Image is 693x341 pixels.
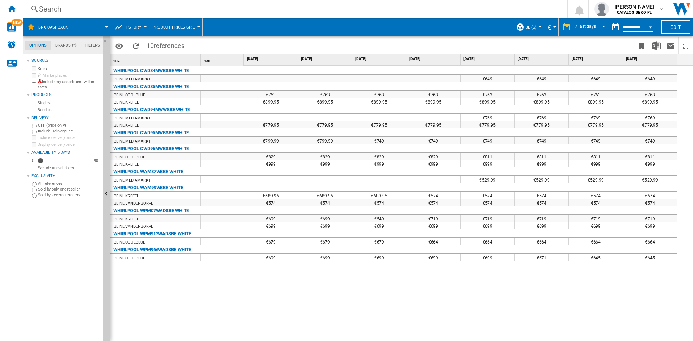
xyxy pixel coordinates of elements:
[354,54,406,64] div: [DATE]
[352,215,406,222] div: €549
[154,42,184,49] span: references
[114,223,153,230] div: BE NL VANDENBORRE
[114,161,139,168] div: BE NL KREFEL
[298,254,352,261] div: €699
[153,18,199,36] button: Product prices grid
[515,91,568,98] div: €763
[526,25,536,30] span: BE (6)
[569,153,623,160] div: €811
[32,130,37,134] input: Include Delivery Fee
[515,254,568,261] div: €671
[461,153,514,160] div: €811
[352,192,406,199] div: €689.95
[623,222,677,229] div: €699
[515,114,568,121] div: €769
[544,18,559,36] md-menu: Currency
[32,101,36,105] input: Singles
[244,254,298,261] div: €699
[244,215,298,222] div: €699
[569,215,623,222] div: €719
[652,41,661,50] img: excel-24x24.png
[112,54,200,66] div: Site Sort None
[406,238,460,245] div: €664
[32,193,37,198] input: Sold by several retailers
[7,40,16,49] img: alerts-logo.svg
[515,75,568,82] div: €649
[244,192,298,199] div: €689.95
[298,153,352,160] div: €829
[244,98,298,105] div: €899.95
[81,41,104,50] md-tab-item: Filters
[32,182,37,187] input: All references
[623,199,677,206] div: €574
[51,41,81,50] md-tab-item: Brands (*)
[114,115,151,122] div: BE NL MEDIAMARKT
[515,137,568,144] div: €749
[617,10,652,15] b: CATALOG BEKO PL
[515,222,568,229] div: €699
[575,24,596,29] div: 7 last days
[352,160,406,167] div: €999
[25,41,51,50] md-tab-item: Options
[38,100,100,106] label: Singles
[298,91,352,98] div: €763
[461,176,514,183] div: €529.99
[570,54,623,64] div: [DATE]
[32,166,36,170] input: Display delivery price
[11,19,23,26] span: NEW
[461,254,514,261] div: €699
[113,66,189,75] div: WHIRLPOOL CWD84MWBSBE WHITE
[298,192,352,199] div: €689.95
[30,158,36,163] div: 0
[461,121,514,128] div: €779.95
[301,56,350,61] span: [DATE]
[461,91,514,98] div: €763
[38,79,42,83] img: mysite-not-bg-18x18.png
[352,254,406,261] div: €699
[406,254,460,261] div: €699
[461,222,514,229] div: €699
[515,160,568,167] div: €999
[113,245,191,254] div: WHIRLPOOL WPM966WADSBE WHITE
[679,37,693,54] button: Maximize
[406,222,460,229] div: €699
[461,137,514,144] div: €749
[352,91,406,98] div: €763
[515,121,568,128] div: €779.95
[247,56,296,61] span: [DATE]
[406,153,460,160] div: €829
[615,3,654,10] span: [PERSON_NAME]
[572,56,621,61] span: [DATE]
[38,107,100,113] label: Bundles
[32,142,36,147] input: Display delivery price
[352,222,406,229] div: €699
[114,177,151,184] div: BE NL MEDIAMARKT
[31,173,100,179] div: Exclusivity
[461,160,514,167] div: €999
[623,114,677,121] div: €769
[462,54,514,64] div: [DATE]
[406,215,460,222] div: €719
[623,254,677,261] div: €645
[114,18,145,36] div: History
[569,121,623,128] div: €779.95
[114,193,139,200] div: BE NL KREFEL
[594,2,609,16] img: profile.jpg
[623,238,677,245] div: €664
[663,37,678,54] button: Send this report by email
[113,206,189,215] div: WHIRLPOOL WPM07WADSBE WHITE
[7,22,16,32] img: wise-card.svg
[516,54,568,64] div: [DATE]
[204,59,210,63] span: SKU
[113,183,183,192] div: WHIRLPOOL WAM99WBBE WHITE
[298,137,352,144] div: €799.99
[300,54,352,64] div: [DATE]
[406,199,460,206] div: €574
[461,199,514,206] div: €574
[38,66,100,71] label: Sites
[352,98,406,105] div: €899.95
[244,160,298,167] div: €999
[352,137,406,144] div: €749
[114,239,145,246] div: BE NL COOLBLUE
